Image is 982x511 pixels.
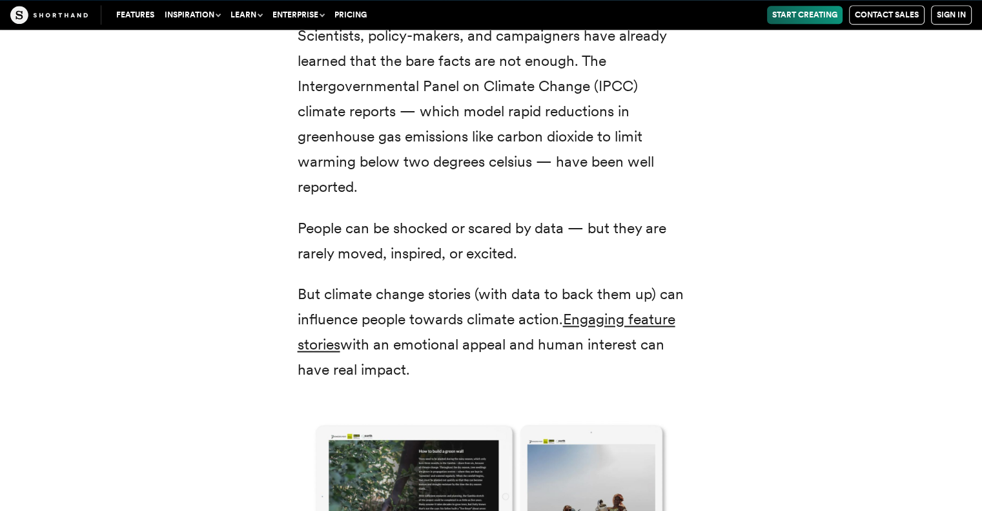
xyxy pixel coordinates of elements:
[159,6,225,24] button: Inspiration
[849,5,925,25] a: Contact Sales
[10,6,88,24] img: The Craft
[267,6,329,24] button: Enterprise
[931,5,972,25] a: Sign in
[298,310,675,353] a: Engaging feature stories
[767,6,843,24] a: Start Creating
[225,6,267,24] button: Learn
[111,6,159,24] a: Features
[298,23,685,200] p: Scientists, policy-makers, and campaigners have already learned that the bare facts are not enoug...
[298,282,685,382] p: But climate change stories (with data to back them up) can influence people towards climate actio...
[298,216,685,266] p: People can be shocked or scared by data — but they are rarely moved, inspired, or excited.
[329,6,372,24] a: Pricing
